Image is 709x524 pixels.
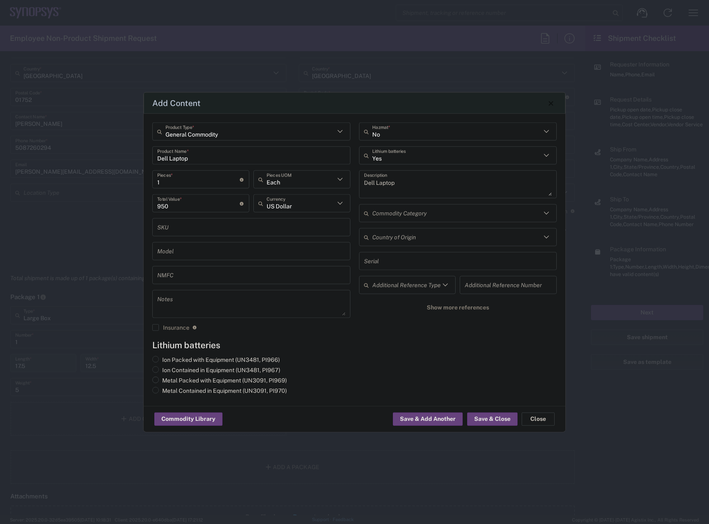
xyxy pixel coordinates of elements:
[152,324,189,331] label: Insurance
[545,97,557,109] button: Close
[152,97,201,109] h4: Add Content
[427,304,489,312] span: Show more references
[152,366,280,374] label: Ion Contained in Equipment (UN3481, PI967)
[152,340,557,350] h4: Lithium batteries
[152,356,280,363] label: Ion Packed with Equipment (UN3481, PI966)
[522,413,555,426] button: Close
[154,413,222,426] button: Commodity Library
[152,387,287,394] label: Metal Contained in Equipment (UN3091, PI970)
[467,413,518,426] button: Save & Close
[152,377,287,384] label: Metal Packed with Equipment (UN3091, PI969)
[393,413,463,426] button: Save & Add Another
